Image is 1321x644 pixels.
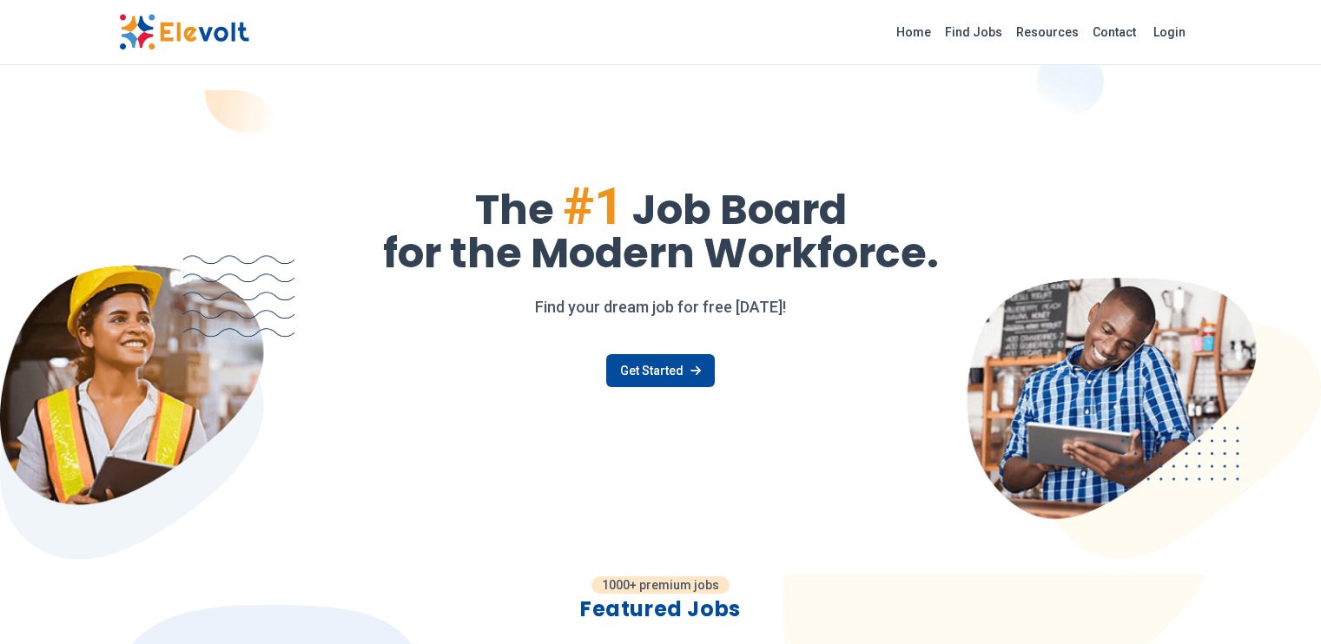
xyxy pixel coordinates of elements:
h1: The Job Board for the Modern Workforce. [119,181,1203,274]
span: #1 [563,175,624,237]
a: Contact [1086,18,1143,46]
a: Login [1143,15,1196,49]
p: 1000+ premium jobs [591,576,730,594]
h2: Featured Jobs [140,595,1182,623]
a: Resources [1009,18,1086,46]
img: Elevolt [119,14,249,50]
a: Home [889,18,938,46]
a: Find Jobs [938,18,1009,46]
a: Get Started [606,354,715,387]
p: Find your dream job for free [DATE]! [119,295,1203,319]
